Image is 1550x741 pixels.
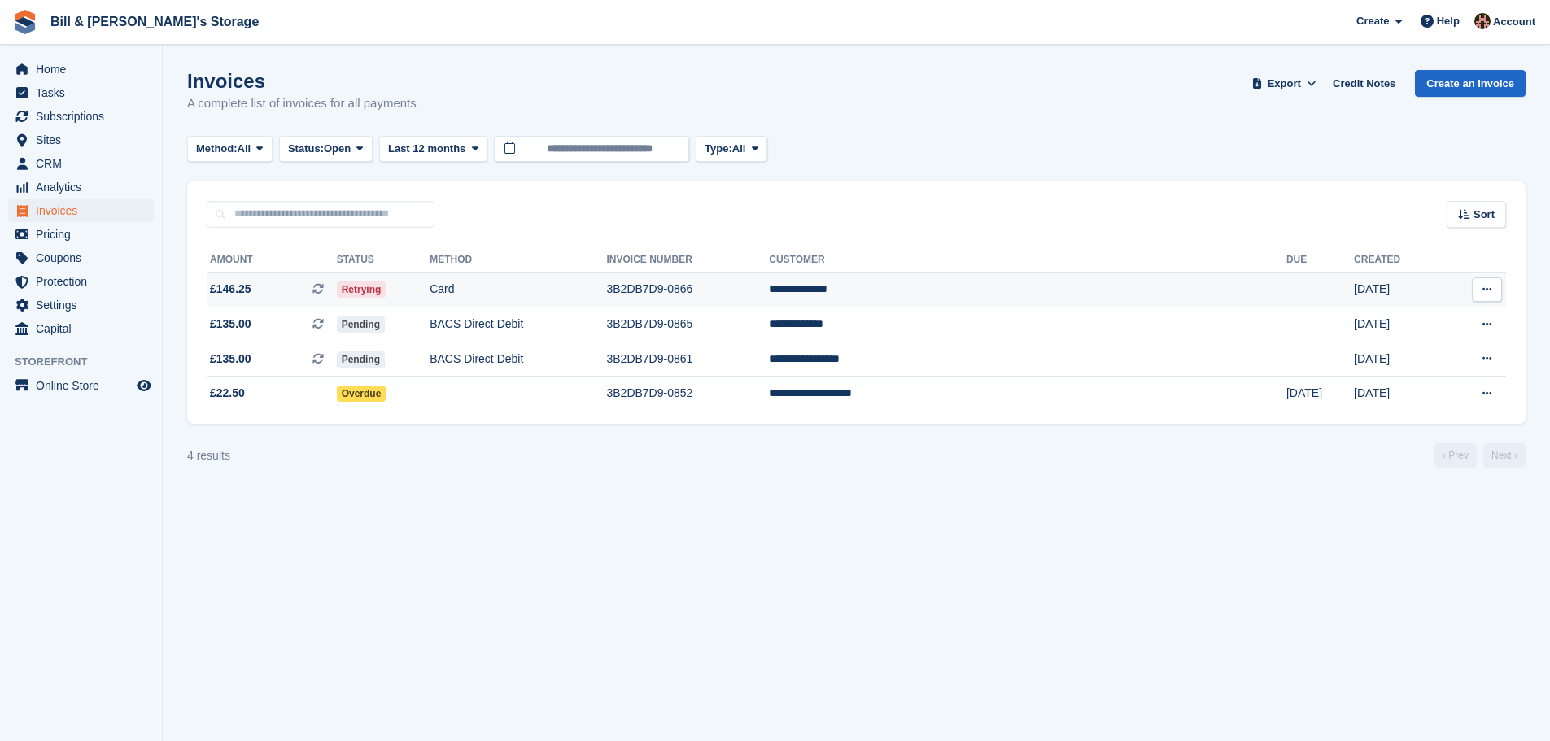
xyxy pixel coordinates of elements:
[207,247,337,273] th: Amount
[36,270,133,293] span: Protection
[337,386,386,402] span: Overdue
[210,281,251,298] span: £146.25
[36,105,133,128] span: Subscriptions
[606,377,769,411] td: 3B2DB7D9-0852
[1248,70,1320,97] button: Export
[36,152,133,175] span: CRM
[36,58,133,81] span: Home
[430,307,606,342] td: BACS Direct Debit
[337,351,385,368] span: Pending
[606,342,769,377] td: 3B2DB7D9-0861
[36,81,133,104] span: Tasks
[1354,247,1442,273] th: Created
[379,136,487,163] button: Last 12 months
[187,136,273,163] button: Method: All
[8,294,154,316] a: menu
[210,316,251,333] span: £135.00
[8,105,154,128] a: menu
[606,272,769,307] td: 3B2DB7D9-0866
[8,176,154,198] a: menu
[36,294,133,316] span: Settings
[337,247,430,273] th: Status
[1286,247,1354,273] th: Due
[430,247,606,273] th: Method
[8,58,154,81] a: menu
[36,246,133,269] span: Coupons
[324,141,351,157] span: Open
[1415,70,1526,97] a: Create an Invoice
[36,317,133,340] span: Capital
[13,10,37,34] img: stora-icon-8386f47178a22dfd0bd8f6a31ec36ba5ce8667c1dd55bd0f319d3a0aa187defe.svg
[337,316,385,333] span: Pending
[1354,377,1442,411] td: [DATE]
[187,447,230,464] div: 4 results
[8,317,154,340] a: menu
[44,8,265,35] a: Bill & [PERSON_NAME]'s Storage
[187,94,417,113] p: A complete list of invoices for all payments
[388,141,465,157] span: Last 12 months
[8,81,154,104] a: menu
[36,176,133,198] span: Analytics
[1356,13,1389,29] span: Create
[1474,13,1491,29] img: Jack Bottesch
[36,129,133,151] span: Sites
[337,281,386,298] span: Retrying
[430,272,606,307] td: Card
[36,199,133,222] span: Invoices
[1431,443,1529,468] nav: Page
[36,223,133,246] span: Pricing
[210,385,245,402] span: £22.50
[8,223,154,246] a: menu
[769,247,1286,273] th: Customer
[606,307,769,342] td: 3B2DB7D9-0865
[1493,14,1535,30] span: Account
[1434,443,1477,468] a: Previous
[279,136,373,163] button: Status: Open
[36,374,133,397] span: Online Store
[238,141,251,157] span: All
[1483,443,1526,468] a: Next
[1354,342,1442,377] td: [DATE]
[8,129,154,151] a: menu
[1326,70,1402,97] a: Credit Notes
[8,152,154,175] a: menu
[1437,13,1460,29] span: Help
[8,246,154,269] a: menu
[430,342,606,377] td: BACS Direct Debit
[8,270,154,293] a: menu
[696,136,767,163] button: Type: All
[1268,76,1301,92] span: Export
[1286,377,1354,411] td: [DATE]
[187,70,417,92] h1: Invoices
[15,354,162,370] span: Storefront
[134,376,154,395] a: Preview store
[196,141,238,157] span: Method:
[8,374,154,397] a: menu
[1354,272,1442,307] td: [DATE]
[8,199,154,222] a: menu
[606,247,769,273] th: Invoice Number
[210,351,251,368] span: £135.00
[288,141,324,157] span: Status:
[732,141,746,157] span: All
[1354,307,1442,342] td: [DATE]
[1474,207,1495,223] span: Sort
[705,141,732,157] span: Type:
